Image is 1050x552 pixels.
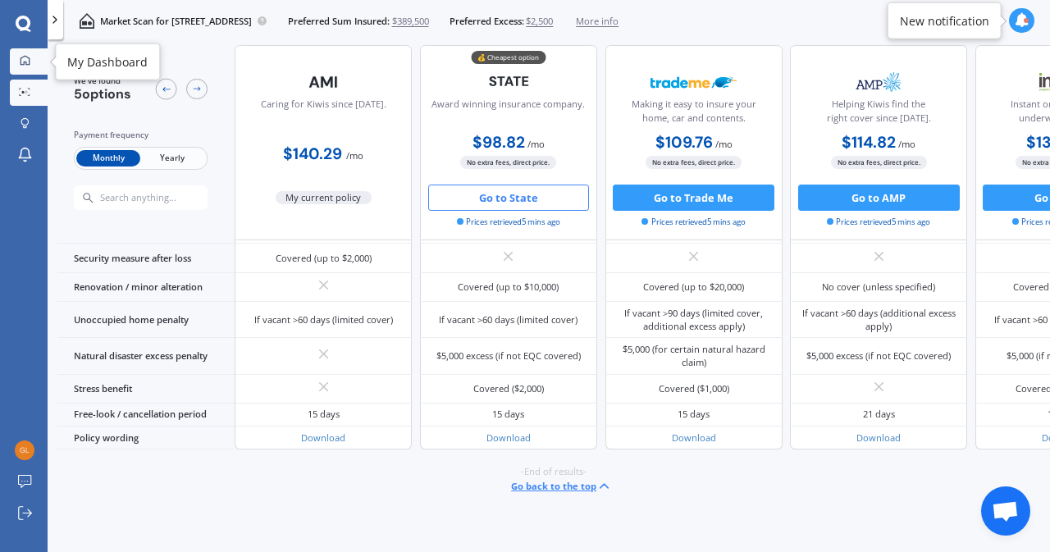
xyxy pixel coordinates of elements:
[460,157,556,169] span: No extra fees, direct price.
[79,13,94,29] img: home-and-contents.b802091223b8502ef2dd.svg
[659,382,729,395] div: Covered ($1,000)
[76,150,140,167] span: Monthly
[801,98,956,130] div: Helping Kiwis find the right cover since [DATE].
[261,98,386,130] div: Caring for Kiwis since [DATE].
[308,408,340,421] div: 15 days
[615,343,773,369] div: $5,000 (for certain natural hazard claim)
[457,217,560,228] span: Prices retrieved 5 mins ago
[57,244,235,272] div: Security measure after loss
[471,52,546,65] div: 💰 Cheapest option
[57,404,235,427] div: Free-look / cancellation period
[800,307,957,333] div: If vacant >60 days (additional excess apply)
[831,157,927,169] span: No extra fees, direct price.
[521,465,587,478] span: -End of results-
[806,349,951,363] div: $5,000 excess (if not EQC covered)
[288,15,390,28] span: Preferred Sum Insured:
[458,281,559,294] div: Covered (up to $10,000)
[646,157,742,169] span: No extra fees, direct price.
[856,431,901,444] a: Download
[57,302,235,338] div: Unoccupied home penalty
[439,313,577,326] div: If vacant >60 days (limited cover)
[436,349,581,363] div: $5,000 excess (if not EQC covered)
[472,132,525,153] b: $98.82
[643,281,744,294] div: Covered (up to $20,000)
[140,150,204,167] span: Yearly
[465,66,552,97] img: State-text-1.webp
[15,440,34,460] img: 25cd941e63421431d0a722452da9e5bd
[473,382,544,395] div: Covered ($2,000)
[615,307,773,333] div: If vacant >90 days (limited cover, additional excess apply)
[301,431,345,444] a: Download
[678,408,710,421] div: 15 days
[57,273,235,302] div: Renovation / minor alteration
[57,375,235,404] div: Stress benefit
[276,191,372,204] span: My current policy
[346,149,363,162] span: / mo
[616,98,770,130] div: Making it easy to insure your home, car and contents.
[511,478,612,494] button: Go back to the top
[898,138,915,150] span: / mo
[392,15,429,28] span: $389,500
[428,185,590,211] button: Go to State
[576,15,619,28] span: More info
[822,281,935,294] div: No cover (unless specified)
[651,66,737,98] img: Trademe.webp
[655,132,713,153] b: $109.76
[98,192,233,203] input: Search anything...
[254,313,393,326] div: If vacant >60 days (limited cover)
[74,75,131,87] span: We've found
[827,217,930,228] span: Prices retrieved 5 mins ago
[798,185,960,211] button: Go to AMP
[74,86,131,103] span: 5 options
[100,15,252,28] p: Market Scan for [STREET_ADDRESS]
[715,138,733,150] span: / mo
[486,431,531,444] a: Download
[276,252,372,265] div: Covered (up to $2,000)
[842,132,896,153] b: $114.82
[863,408,895,421] div: 21 days
[835,66,922,98] img: AMP.webp
[672,431,716,444] a: Download
[74,129,208,142] div: Payment frequency
[492,408,524,421] div: 15 days
[641,217,745,228] span: Prices retrieved 5 mins ago
[450,15,524,28] span: Preferred Excess:
[613,185,774,211] button: Go to Trade Me
[900,12,989,29] div: New notification
[281,66,367,98] img: AMI-text-1.webp
[981,486,1030,536] div: Open chat
[57,427,235,449] div: Policy wording
[527,138,545,150] span: / mo
[57,338,235,374] div: Natural disaster excess penalty
[283,144,342,164] b: $140.29
[526,15,553,28] span: $2,500
[431,98,585,130] div: Award winning insurance company.
[67,53,148,70] div: My Dashboard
